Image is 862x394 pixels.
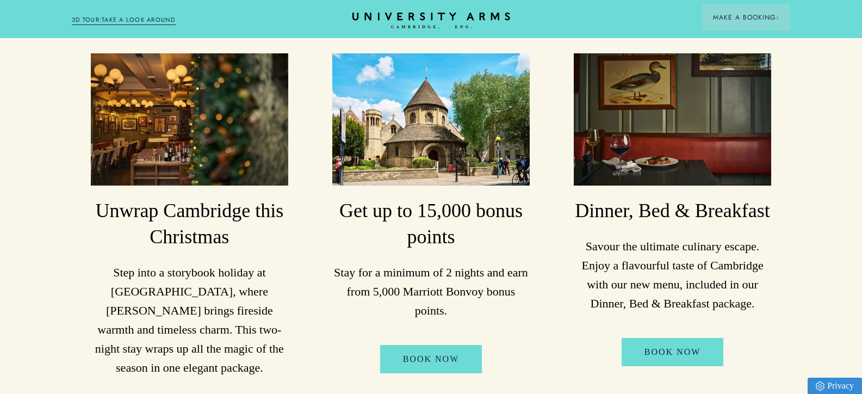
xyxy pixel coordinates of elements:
[702,4,790,30] button: Make a BookingArrow icon
[352,13,510,29] a: Home
[332,53,530,185] img: image-a169143ac3192f8fe22129d7686b8569f7c1e8bc-2500x1667-jpg
[622,338,724,366] a: Book Now
[332,198,530,250] h3: Get up to 15,000 bonus points
[91,53,289,185] img: image-8c003cf989d0ef1515925c9ae6c58a0350393050-2500x1667-jpg
[574,237,772,313] p: Savour the ultimate culinary escape. Enjoy a flavourful taste of Cambridge with our new menu, inc...
[332,263,530,321] p: Stay for a minimum of 2 nights and earn from 5,000 Marriott Bonvoy bonus points.
[816,381,824,391] img: Privacy
[808,378,862,394] a: Privacy
[776,16,779,20] img: Arrow icon
[574,198,772,224] h3: Dinner, Bed & Breakfast
[91,198,289,250] h3: Unwrap Cambridge this Christmas
[713,13,779,22] span: Make a Booking
[574,53,772,185] img: image-a84cd6be42fa7fc105742933f10646be5f14c709-3000x2000-jpg
[72,15,176,25] a: 3D TOUR:TAKE A LOOK AROUND
[91,263,289,378] p: Step into a storybook holiday at [GEOGRAPHIC_DATA], where [PERSON_NAME] brings fireside warmth an...
[380,345,482,373] a: Book Now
